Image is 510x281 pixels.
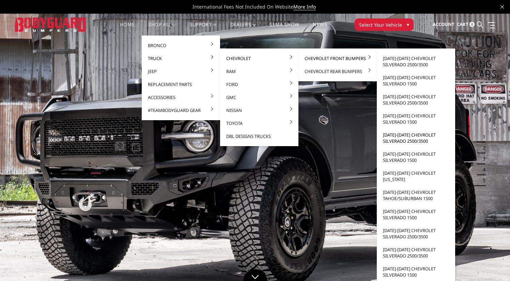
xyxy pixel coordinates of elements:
[144,78,217,91] a: Replacement Parts
[190,22,217,36] a: Support
[230,22,256,36] a: Dealers
[479,153,485,164] button: 3 of 5
[144,39,217,52] a: Bronco
[313,22,327,36] a: News
[380,147,452,167] a: [DATE]-[DATE] Chevrolet Silverado 1500
[469,22,475,27] span: 0
[144,104,217,117] a: #TeamBodyguard Gear
[144,52,217,65] a: Truck
[457,21,468,27] span: Cart
[355,18,414,31] button: Select Your Vehicle
[457,15,475,34] a: Cart 0
[380,71,452,90] a: [DATE]-[DATE] Chevrolet Silverado 1500
[380,243,452,262] a: [DATE]-[DATE] Chevrolet Silverado 2500/3500
[476,248,510,281] iframe: Chat Widget
[479,142,485,153] button: 2 of 5
[269,22,299,36] a: SEMA Show
[380,224,452,243] a: [DATE]-[DATE] Chevrolet Silverado 2500/3500
[380,167,452,186] a: [DATE]-[DATE] Chevrolet [US_STATE]
[223,104,296,117] a: Nissan
[301,52,374,65] a: Chevrolet Front Bumpers
[433,15,454,34] a: Account
[223,130,296,143] a: DBL Designs Trucks
[407,21,409,28] span: ▾
[380,186,452,205] a: [DATE]-[DATE] Chevrolet Tahoe/Suburban 1500
[223,65,296,78] a: Ram
[380,109,452,128] a: [DATE]-[DATE] Chevrolet Silverado 1500
[223,52,296,65] a: Chevrolet
[380,128,452,147] a: [DATE]-[DATE] Chevrolet Silverado 2500/3500
[479,164,485,175] button: 4 of 5
[223,78,296,91] a: Ford
[479,131,485,142] button: 1 of 5
[380,90,452,109] a: [DATE]-[DATE] Chevrolet Silverado 2500/3500
[144,91,217,104] a: Accessories
[120,22,135,36] a: Home
[149,22,176,36] a: shop all
[433,21,454,27] span: Account
[223,91,296,104] a: GMC
[243,269,267,281] a: Click to Down
[380,52,452,71] a: [DATE]-[DATE] Chevrolet Silverado 2500/3500
[359,21,402,28] span: Select Your Vehicle
[301,65,374,78] a: Chevrolet Rear Bumpers
[144,65,217,78] a: Jeep
[293,3,316,10] a: More Info
[479,175,485,186] button: 5 of 5
[223,117,296,130] a: Toyota
[380,205,452,224] a: [DATE]-[DATE] Chevrolet Silverado 1500
[15,17,87,31] img: BODYGUARD BUMPERS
